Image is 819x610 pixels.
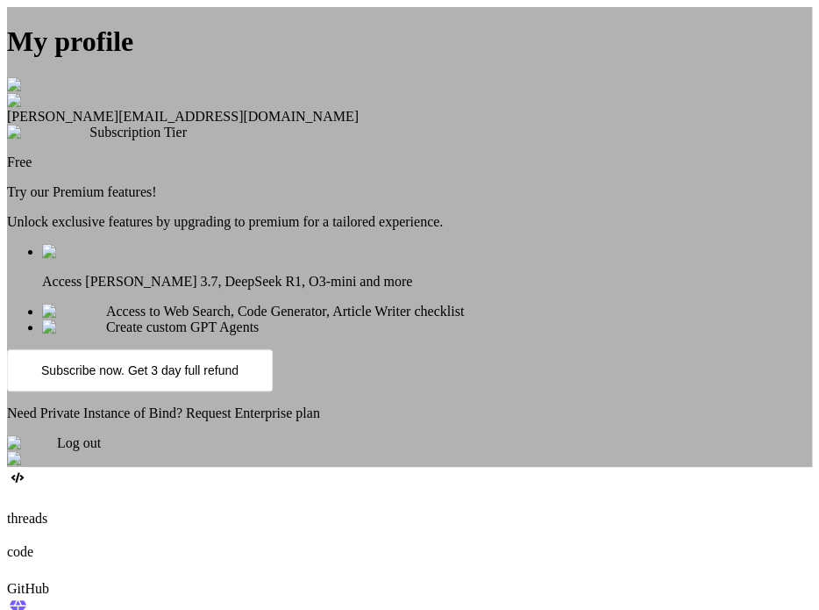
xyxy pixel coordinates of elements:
label: code [7,544,33,559]
button: Subscribe now. Get 3 day full refund [7,349,273,391]
img: checklist [42,319,106,335]
img: profile [7,93,59,109]
img: close [7,451,50,467]
h1: My profile [7,25,812,58]
img: close [7,77,50,93]
label: GitHub [7,581,49,596]
span: Subscription Tier [89,125,187,140]
span: Free [7,154,32,169]
span: [EMAIL_ADDRESS][DOMAIN_NAME] [118,109,359,124]
p: Need Private Instance of Bind? Request Enterprise plan [7,405,812,421]
p: Access [42,274,812,290]
span: Create custom GPT Agents [106,319,259,334]
span: Log out [57,435,101,450]
img: logout [7,435,57,451]
p: Unlock exclusive features by upgrading to premium for a tailored experience. [7,214,812,230]
p: Try our Premium features! [7,184,812,200]
img: subscription [7,125,89,140]
span: [PERSON_NAME] [7,109,118,124]
img: checklist [42,244,106,260]
span: Access to Web Search, Code Generator, Article Writer checklist [106,304,464,319]
label: threads [7,511,47,526]
span: [PERSON_NAME] 3.7, DeepSeek R1, O3-mini and more [85,274,412,289]
img: checklist [42,304,106,319]
p: Subscribe now. Get 3 day full refund [41,363,239,377]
